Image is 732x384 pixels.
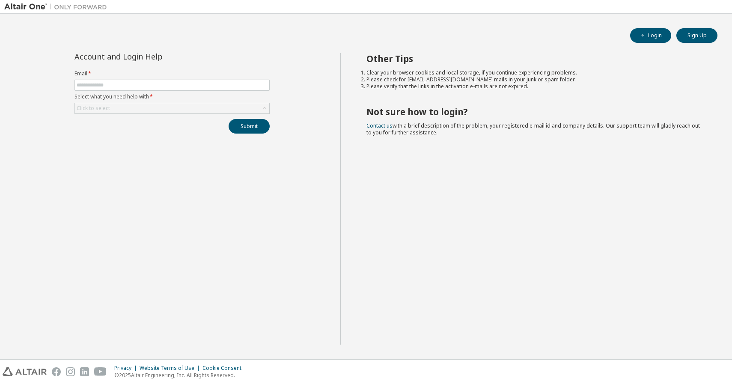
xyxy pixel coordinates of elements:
label: Select what you need help with [74,93,270,100]
img: facebook.svg [52,367,61,376]
p: © 2025 Altair Engineering, Inc. All Rights Reserved. [114,372,247,379]
span: with a brief description of the problem, your registered e-mail id and company details. Our suppo... [366,122,700,136]
h2: Other Tips [366,53,702,64]
div: Click to select [75,103,269,113]
div: Account and Login Help [74,53,231,60]
li: Clear your browser cookies and local storage, if you continue experiencing problems. [366,69,702,76]
img: altair_logo.svg [3,367,47,376]
img: youtube.svg [94,367,107,376]
button: Sign Up [676,28,717,43]
button: Submit [229,119,270,134]
img: linkedin.svg [80,367,89,376]
li: Please check for [EMAIL_ADDRESS][DOMAIN_NAME] mails in your junk or spam folder. [366,76,702,83]
button: Login [630,28,671,43]
label: Email [74,70,270,77]
div: Cookie Consent [202,365,247,372]
a: Contact us [366,122,393,129]
div: Click to select [77,105,110,112]
img: instagram.svg [66,367,75,376]
div: Website Terms of Use [140,365,202,372]
div: Privacy [114,365,140,372]
li: Please verify that the links in the activation e-mails are not expired. [366,83,702,90]
h2: Not sure how to login? [366,106,702,117]
img: Altair One [4,3,111,11]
